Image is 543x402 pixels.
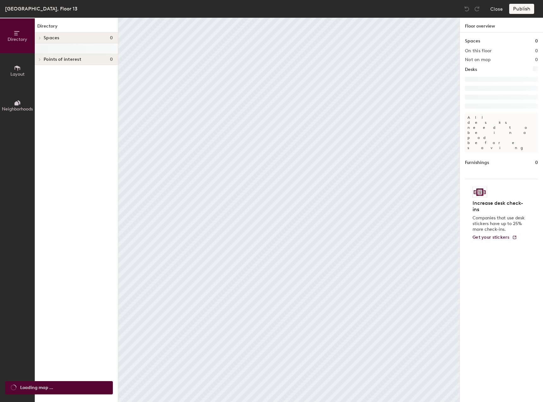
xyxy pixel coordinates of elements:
[35,23,118,33] h1: Directory
[535,38,538,45] h1: 0
[2,106,33,112] span: Neighborhoods
[473,235,517,240] a: Get your stickers
[8,37,27,42] span: Directory
[110,35,113,41] span: 0
[460,18,543,33] h1: Floor overview
[535,57,538,62] h2: 0
[465,38,480,45] h1: Spaces
[535,48,538,53] h2: 0
[5,5,77,13] div: [GEOGRAPHIC_DATA], Floor 13
[465,48,492,53] h2: On this floor
[20,384,53,391] span: Loading map ...
[118,18,460,402] canvas: Map
[473,187,487,198] img: Sticker logo
[473,215,527,232] p: Companies that use desk stickers have up to 25% more check-ins.
[10,72,25,77] span: Layout
[464,6,470,12] img: Undo
[535,159,538,166] h1: 0
[44,35,59,41] span: Spaces
[465,159,489,166] h1: Furnishings
[465,66,477,73] h1: Desks
[110,57,113,62] span: 0
[474,6,480,12] img: Redo
[465,112,538,153] p: All desks need to be in a pod before saving
[490,4,503,14] button: Close
[44,57,81,62] span: Points of interest
[465,57,491,62] h2: Not on map
[473,200,527,213] h4: Increase desk check-ins
[473,235,509,240] span: Get your stickers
